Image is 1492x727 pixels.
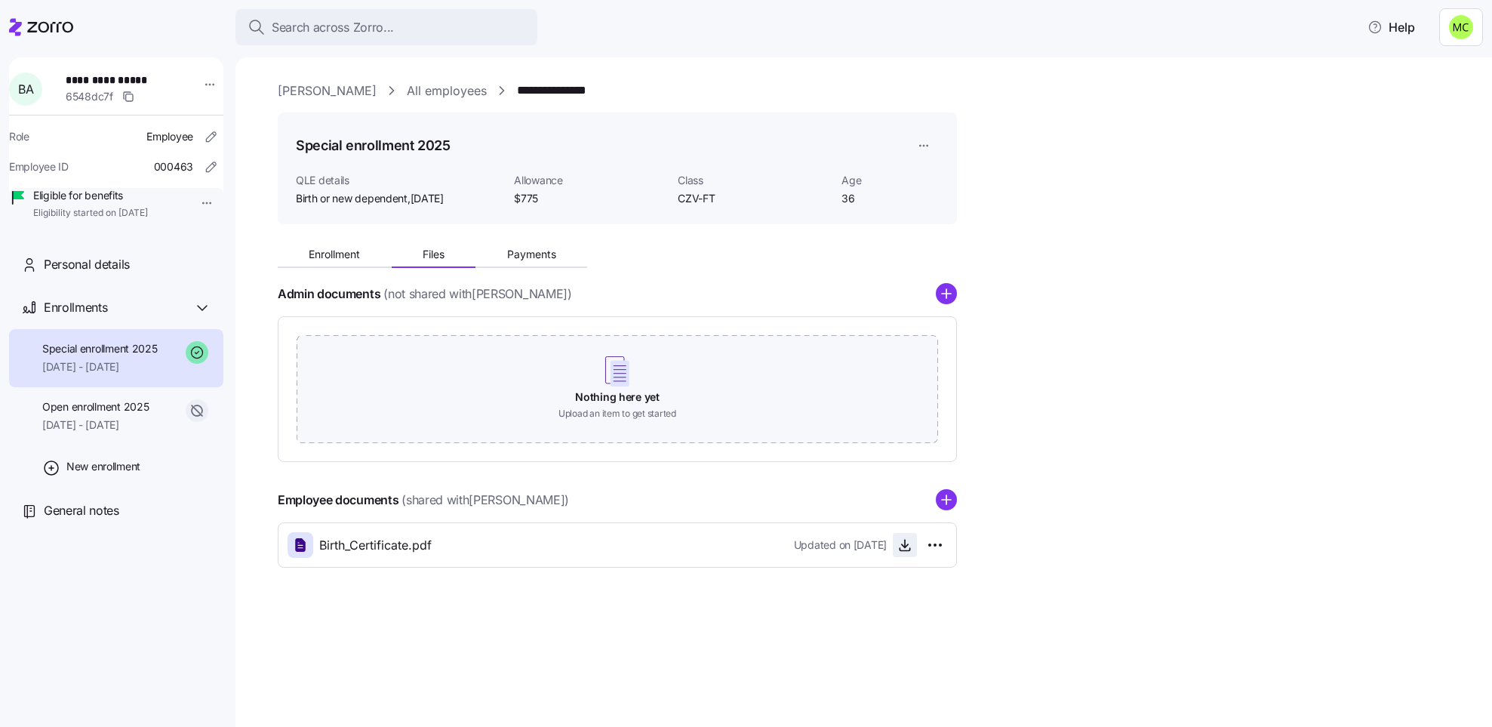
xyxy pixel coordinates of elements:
[278,491,398,509] h4: Employee documents
[9,159,69,174] span: Employee ID
[235,9,537,45] button: Search across Zorro...
[42,341,158,356] span: Special enrollment 2025
[678,173,829,188] span: Class
[18,83,33,95] span: B A
[936,489,957,510] svg: add icon
[42,359,158,374] span: [DATE] - [DATE]
[33,207,148,220] span: Eligibility started on [DATE]
[44,501,119,520] span: General notes
[296,136,451,155] h1: Special enrollment 2025
[678,191,829,206] span: CZV-FT
[44,255,130,274] span: Personal details
[42,399,149,414] span: Open enrollment 2025
[154,159,193,174] span: 000463
[33,188,148,203] span: Eligible for benefits
[319,536,432,555] span: Birth_Certificate.pdf
[423,249,445,260] span: Files
[66,89,113,104] span: 6548dc7f
[1355,12,1427,42] button: Help
[272,18,394,37] span: Search across Zorro...
[841,173,939,188] span: Age
[401,491,569,510] span: (shared with [PERSON_NAME] )
[9,129,29,144] span: Role
[66,459,140,474] span: New enrollment
[278,82,377,100] a: [PERSON_NAME]
[936,283,957,304] svg: add icon
[296,173,502,188] span: QLE details
[278,285,380,303] h4: Admin documents
[1449,15,1473,39] img: fb6fbd1e9160ef83da3948286d18e3ea
[309,249,360,260] span: Enrollment
[44,298,107,317] span: Enrollments
[1367,18,1415,36] span: Help
[514,191,666,206] span: $775
[407,82,487,100] a: All employees
[296,191,444,206] span: Birth or new dependent ,
[841,191,939,206] span: 36
[794,538,887,553] span: Updated on [DATE]
[514,173,666,188] span: Allowance
[42,417,149,433] span: [DATE] - [DATE]
[507,249,556,260] span: Payments
[411,191,444,206] span: [DATE]
[146,129,193,144] span: Employee
[383,285,571,303] span: (not shared with [PERSON_NAME] )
